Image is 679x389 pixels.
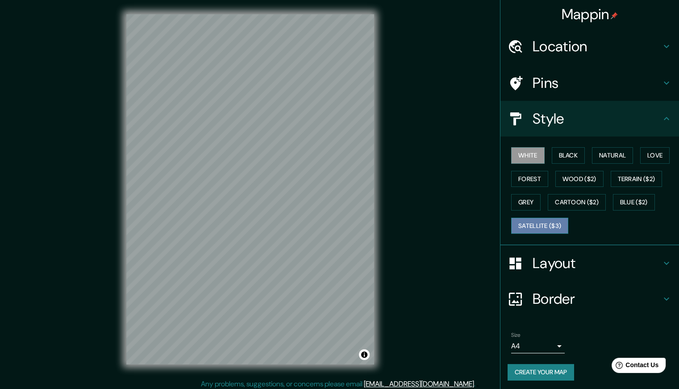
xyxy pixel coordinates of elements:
button: Satellite ($3) [511,218,568,234]
h4: Style [533,110,661,128]
button: Terrain ($2) [611,171,662,187]
canvas: Map [126,14,374,364]
div: Pins [500,65,679,101]
button: Wood ($2) [555,171,604,187]
h4: Border [533,290,661,308]
div: Location [500,29,679,64]
button: Cartoon ($2) [548,194,606,211]
button: Blue ($2) [613,194,655,211]
h4: Pins [533,74,661,92]
button: Black [552,147,585,164]
div: Layout [500,245,679,281]
button: Toggle attribution [359,349,370,360]
button: Natural [592,147,633,164]
h4: Location [533,37,661,55]
div: A4 [511,339,565,353]
button: Love [640,147,670,164]
div: Style [500,101,679,137]
h4: Mappin [562,5,618,23]
button: Create your map [508,364,574,381]
iframe: Help widget launcher [600,354,669,379]
h4: Layout [533,254,661,272]
label: Size [511,331,521,339]
a: [EMAIL_ADDRESS][DOMAIN_NAME] [364,379,474,389]
button: White [511,147,545,164]
div: Border [500,281,679,317]
button: Grey [511,194,541,211]
img: pin-icon.png [611,12,618,19]
button: Forest [511,171,548,187]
